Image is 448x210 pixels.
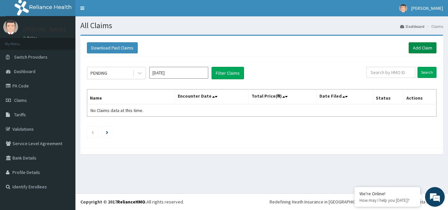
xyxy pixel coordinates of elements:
span: No Claims data at this time. [91,107,143,113]
img: d_794563401_company_1708531726252_794563401 [12,33,27,49]
a: RelianceHMO [117,199,145,205]
a: Online [23,36,39,40]
img: User Image [399,4,407,12]
span: [PERSON_NAME] [411,5,443,11]
th: Name [87,89,175,105]
footer: All rights reserved. [75,193,448,210]
th: Actions [403,89,436,105]
a: Previous page [91,129,94,135]
p: How may I help you today? [359,198,415,203]
input: Search [417,67,437,78]
th: Encounter Date [175,89,249,105]
input: Select Month and Year [149,67,208,79]
a: Dashboard [400,24,424,29]
div: Chat with us now [34,37,110,45]
div: We're Online! [359,191,415,197]
input: Search by HMO ID [366,67,415,78]
div: Redefining Heath Insurance in [GEOGRAPHIC_DATA] using Telemedicine and Data Science! [270,199,443,205]
span: Claims [14,97,27,103]
span: Dashboard [14,68,35,74]
div: Minimize live chat window [108,3,123,19]
p: [PERSON_NAME] [23,27,66,32]
textarea: Type your message and hit 'Enter' [3,140,125,163]
th: Date Filed [317,89,373,105]
h1: All Claims [80,21,443,30]
a: Add Claim [409,42,437,53]
span: Tariffs [14,112,26,118]
li: Claims [425,24,443,29]
div: PENDING [91,70,107,76]
th: Total Price(₦) [249,89,317,105]
img: User Image [3,20,18,34]
span: We're online! [38,63,91,129]
button: Filter Claims [212,67,244,79]
span: Switch Providers [14,54,48,60]
a: Next page [106,129,108,135]
button: Download Paid Claims [87,42,138,53]
strong: Copyright © 2017 . [80,199,147,205]
th: Status [373,89,404,105]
